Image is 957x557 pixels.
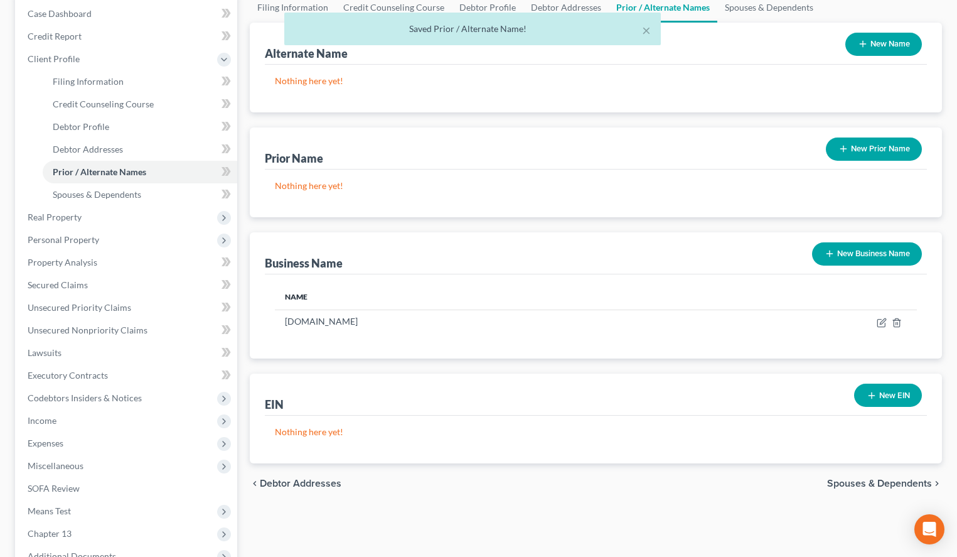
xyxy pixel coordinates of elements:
span: Unsecured Priority Claims [28,302,131,313]
span: Secured Claims [28,279,88,290]
span: Executory Contracts [28,370,108,381]
p: Nothing here yet! [275,180,917,192]
a: Unsecured Nonpriority Claims [18,319,237,342]
p: Nothing here yet! [275,75,917,87]
button: New Prior Name [826,138,922,161]
span: Client Profile [28,53,80,64]
span: Filing Information [53,76,124,87]
span: Prior / Alternate Names [53,166,146,177]
span: Spouses & Dependents [53,189,141,200]
div: Open Intercom Messenger [914,514,944,544]
span: Personal Property [28,234,99,245]
a: Lawsuits [18,342,237,364]
span: Income [28,415,56,426]
a: Spouses & Dependents [43,183,237,206]
a: Filing Information [43,70,237,93]
button: New Business Name [812,242,922,266]
span: Property Analysis [28,257,97,268]
span: Credit Counseling Course [53,99,154,109]
span: Miscellaneous [28,460,83,471]
span: Chapter 13 [28,528,72,539]
a: Unsecured Priority Claims [18,296,237,319]
i: chevron_right [932,479,942,489]
button: chevron_left Debtor Addresses [250,479,341,489]
div: EIN [265,397,284,412]
button: × [642,23,651,38]
td: [DOMAIN_NAME] [275,310,692,333]
button: Spouses & Dependents chevron_right [827,479,942,489]
span: Lawsuits [28,347,61,358]
div: Prior Name [265,151,323,166]
span: Means Test [28,506,71,516]
span: Debtor Profile [53,121,109,132]
a: Prior / Alternate Names [43,161,237,183]
a: Secured Claims [18,274,237,296]
p: Nothing here yet! [275,426,917,438]
th: Name [275,284,692,310]
span: Expenses [28,438,63,448]
span: Real Property [28,212,82,222]
a: Executory Contracts [18,364,237,387]
span: Spouses & Dependents [827,479,932,489]
a: Debtor Addresses [43,138,237,161]
span: Unsecured Nonpriority Claims [28,325,147,335]
a: SOFA Review [18,477,237,500]
span: Codebtors Insiders & Notices [28,392,142,403]
a: Credit Counseling Course [43,93,237,116]
a: Debtor Profile [43,116,237,138]
button: New EIN [854,384,922,407]
span: Debtor Addresses [53,144,123,154]
div: Saved Prior / Alternate Name! [294,23,651,35]
i: chevron_left [250,479,260,489]
a: Case Dashboard [18,3,237,25]
span: SOFA Review [28,483,80,494]
span: Case Dashboard [28,8,92,19]
div: Business Name [265,256,343,271]
div: Alternate Name [265,46,348,61]
a: Property Analysis [18,251,237,274]
span: Debtor Addresses [260,479,341,489]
